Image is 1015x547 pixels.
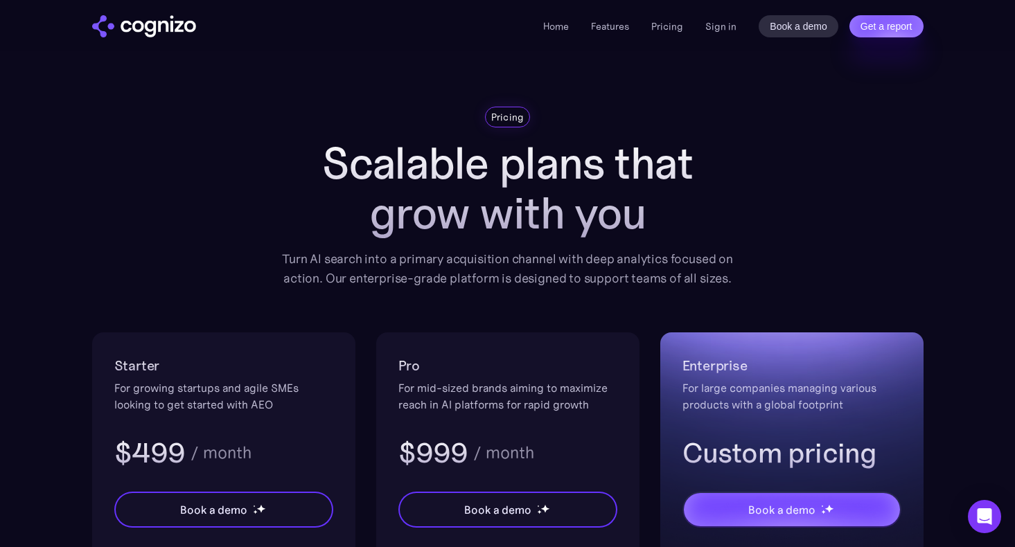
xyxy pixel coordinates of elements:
img: star [537,505,539,507]
a: Sign in [705,18,736,35]
h3: $999 [398,435,468,471]
img: star [821,510,826,514]
a: Book a demo [759,15,838,37]
h3: Custom pricing [682,435,901,471]
img: star [540,504,549,513]
h2: Enterprise [682,355,901,377]
img: star [256,504,265,513]
h2: Pro [398,355,617,377]
div: For growing startups and agile SMEs looking to get started with AEO [114,379,333,413]
img: star [821,505,823,507]
a: Home [543,20,569,33]
img: star [537,510,542,514]
img: star [253,510,258,514]
div: For large companies managing various products with a global footprint [682,379,901,413]
div: Turn AI search into a primary acquisition channel with deep analytics focused on action. Our ente... [272,249,743,288]
a: home [92,15,196,37]
div: For mid-sized brands aiming to maximize reach in AI platforms for rapid growth [398,379,617,413]
h1: Scalable plans that grow with you [272,138,743,238]
a: Book a demostarstarstar [682,492,901,528]
img: star [824,504,833,513]
div: Open Intercom Messenger [968,500,1001,533]
a: Book a demostarstarstar [114,492,333,528]
div: Pricing [491,110,524,124]
h2: Starter [114,355,333,377]
img: cognizo logo [92,15,196,37]
div: Book a demo [464,501,531,518]
div: Book a demo [180,501,247,518]
a: Pricing [651,20,683,33]
a: Features [591,20,629,33]
a: Book a demostarstarstar [398,492,617,528]
h3: $499 [114,435,186,471]
a: Get a report [849,15,924,37]
div: Book a demo [748,501,815,518]
div: / month [191,445,251,461]
img: star [253,505,255,507]
div: / month [473,445,534,461]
